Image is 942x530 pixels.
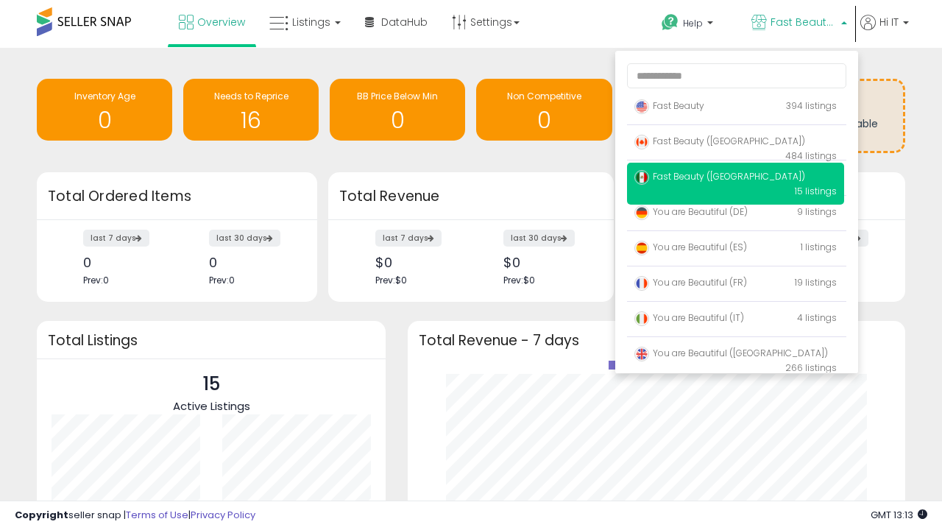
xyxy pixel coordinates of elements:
p: 15 [173,370,250,398]
span: Fast Beauty ([GEOGRAPHIC_DATA]) [771,15,837,29]
div: 0 [83,255,166,270]
a: Non Competitive 0 [476,79,612,141]
h1: 16 [191,108,311,132]
span: You are Beautiful (DE) [634,205,748,218]
div: seller snap | | [15,509,255,523]
h3: Total Listings [48,335,375,346]
img: uk.png [634,347,649,361]
strong: Copyright [15,508,68,522]
span: You are Beautiful ([GEOGRAPHIC_DATA]) [634,347,828,359]
span: BB Price Below Min [357,90,438,102]
span: You are Beautiful (IT) [634,311,744,324]
img: germany.png [634,205,649,220]
span: Inventory Age [74,90,135,102]
h1: 0 [337,108,458,132]
span: Overview [197,15,245,29]
label: last 30 days [209,230,280,247]
span: Listings [292,15,330,29]
span: 266 listings [785,361,837,374]
span: 19 listings [795,276,837,289]
span: You are Beautiful (FR) [634,276,747,289]
h1: 0 [44,108,165,132]
i: Get Help [661,13,679,32]
span: Prev: 0 [209,274,235,286]
a: Hi IT [860,15,909,48]
h3: Total Revenue - 7 days [419,335,894,346]
label: last 7 days [375,230,442,247]
span: 9 listings [797,205,837,218]
span: Active Listings [173,398,250,414]
span: 15 listings [795,185,837,197]
img: usa.png [634,99,649,114]
span: You are Beautiful (ES) [634,241,747,253]
img: mexico.png [634,170,649,185]
div: $0 [503,255,588,270]
span: Help [683,17,703,29]
a: Inventory Age 0 [37,79,172,141]
img: canada.png [634,135,649,149]
span: 1 listings [801,241,837,253]
img: italy.png [634,311,649,326]
span: 2025-09-14 13:13 GMT [871,508,927,522]
h1: 0 [484,108,604,132]
span: Needs to Reprice [214,90,288,102]
span: DataHub [381,15,428,29]
div: $0 [375,255,460,270]
span: Fast Beauty ([GEOGRAPHIC_DATA]) [634,135,805,147]
span: Prev: $0 [503,274,535,286]
a: Help [650,2,738,48]
span: Prev: 0 [83,274,109,286]
span: 484 listings [785,149,837,162]
span: 394 listings [786,99,837,112]
a: BB Price Below Min 0 [330,79,465,141]
span: 4 listings [797,311,837,324]
h3: Total Revenue [339,186,603,207]
span: Fast Beauty ([GEOGRAPHIC_DATA]) [634,170,805,183]
a: Terms of Use [126,508,188,522]
span: Prev: $0 [375,274,407,286]
img: spain.png [634,241,649,255]
a: Needs to Reprice 16 [183,79,319,141]
a: Privacy Policy [191,508,255,522]
span: Fast Beauty [634,99,704,112]
div: 0 [209,255,291,270]
label: last 30 days [503,230,575,247]
span: Non Competitive [507,90,581,102]
span: Hi IT [879,15,899,29]
img: france.png [634,276,649,291]
h3: Total Ordered Items [48,186,306,207]
label: last 7 days [83,230,149,247]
